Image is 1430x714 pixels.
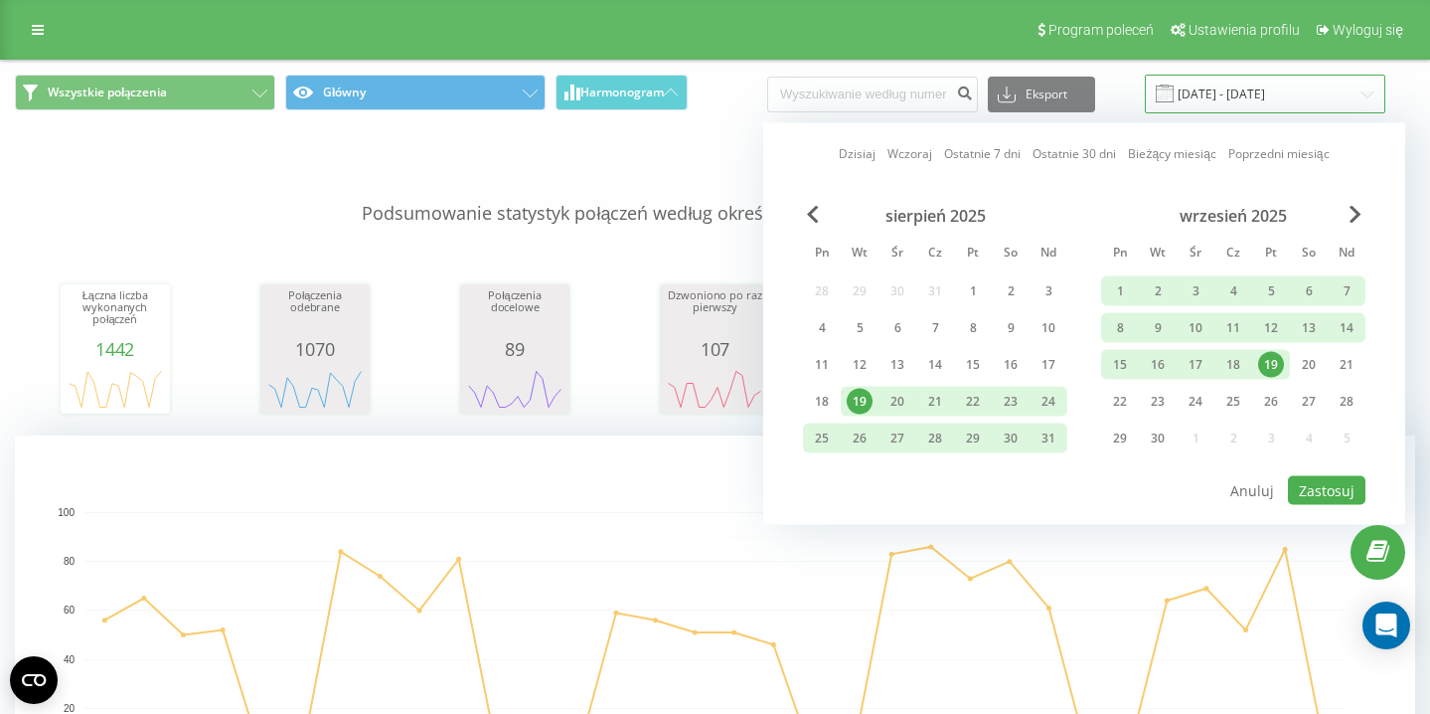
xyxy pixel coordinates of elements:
span: Wszystkie połączenia [48,85,167,100]
div: pt 1 sie 2025 [954,276,992,306]
div: 20 [884,389,910,415]
a: Bieżący miesiąc [1128,144,1215,163]
div: sob 30 sie 2025 [992,424,1030,453]
div: czw 4 wrz 2025 [1214,276,1252,306]
div: śr 27 sie 2025 [878,424,916,453]
div: Dzwoniono po raz pierwszy [665,289,764,339]
div: 107 [665,339,764,359]
div: wt 12 sie 2025 [841,350,878,380]
div: pon 4 sie 2025 [803,313,841,343]
div: 13 [1296,315,1322,341]
div: 28 [922,426,948,451]
svg: A chart. [66,359,165,419]
div: 28 [1334,389,1359,415]
div: czw 7 sie 2025 [916,313,954,343]
a: Ostatnie 30 dni [1033,144,1116,163]
div: 29 [960,426,986,451]
span: Next Month [1350,206,1361,224]
div: 4 [1220,278,1246,304]
abbr: środa [1181,240,1210,269]
span: Program poleceń [1048,22,1154,38]
div: 25 [809,426,835,451]
span: Ustawienia profilu [1189,22,1300,38]
div: 18 [1220,352,1246,378]
div: 1 [960,278,986,304]
div: 25 [1220,389,1246,415]
div: ndz 21 wrz 2025 [1328,350,1365,380]
div: czw 25 wrz 2025 [1214,387,1252,417]
div: śr 10 wrz 2025 [1177,313,1214,343]
div: Open Intercom Messenger [1362,602,1410,649]
span: Wyloguj się [1333,22,1403,38]
abbr: środa [882,240,912,269]
div: pon 22 wrz 2025 [1101,387,1139,417]
span: Previous Month [807,206,819,224]
div: pon 25 sie 2025 [803,424,841,453]
div: 13 [884,352,910,378]
text: 80 [64,556,76,567]
div: wt 9 wrz 2025 [1139,313,1177,343]
div: 31 [1035,426,1061,451]
div: 8 [1107,315,1133,341]
div: wt 2 wrz 2025 [1139,276,1177,306]
div: pon 1 wrz 2025 [1101,276,1139,306]
div: 24 [1035,389,1061,415]
div: A chart. [465,359,564,419]
div: 1442 [66,339,165,359]
div: czw 14 sie 2025 [916,350,954,380]
div: pon 8 wrz 2025 [1101,313,1139,343]
button: Zastosuj [1288,476,1365,505]
div: wt 26 sie 2025 [841,424,878,453]
div: śr 13 sie 2025 [878,350,916,380]
div: pon 15 wrz 2025 [1101,350,1139,380]
div: 20 [1296,352,1322,378]
div: pt 8 sie 2025 [954,313,992,343]
div: sob 23 sie 2025 [992,387,1030,417]
div: ndz 17 sie 2025 [1030,350,1067,380]
div: 2 [998,278,1024,304]
div: Połączenia odebrane [265,289,365,339]
div: 27 [884,426,910,451]
div: ndz 3 sie 2025 [1030,276,1067,306]
input: Wyszukiwanie według numeru [767,77,978,112]
div: śr 24 wrz 2025 [1177,387,1214,417]
div: wrzesień 2025 [1101,206,1365,226]
div: ndz 14 wrz 2025 [1328,313,1365,343]
abbr: czwartek [1218,240,1248,269]
div: 11 [1220,315,1246,341]
div: 26 [1258,389,1284,415]
div: wt 19 sie 2025 [841,387,878,417]
a: Dzisiaj [839,144,875,163]
div: śr 6 sie 2025 [878,313,916,343]
div: 17 [1035,352,1061,378]
div: sob 27 wrz 2025 [1290,387,1328,417]
div: pon 18 sie 2025 [803,387,841,417]
div: Łączna liczba wykonanych połączeń [66,289,165,339]
p: Podsumowanie statystyk połączeń według określonych filtrów dla wybranego okresu [15,161,1415,227]
div: 27 [1296,389,1322,415]
a: Poprzedni miesiąc [1228,144,1330,163]
button: Open CMP widget [10,656,58,704]
div: śr 17 wrz 2025 [1177,350,1214,380]
span: Harmonogram [580,86,664,99]
div: ndz 28 wrz 2025 [1328,387,1365,417]
div: 2 [1145,278,1171,304]
div: 23 [998,389,1024,415]
div: 17 [1183,352,1208,378]
button: Główny [285,75,546,110]
div: pt 15 sie 2025 [954,350,992,380]
div: pt 29 sie 2025 [954,424,992,453]
div: pon 11 sie 2025 [803,350,841,380]
div: 89 [465,339,564,359]
svg: A chart. [665,359,764,419]
div: pt 12 wrz 2025 [1252,313,1290,343]
div: 30 [998,426,1024,451]
div: 12 [1258,315,1284,341]
div: sob 16 sie 2025 [992,350,1030,380]
div: wt 30 wrz 2025 [1139,424,1177,453]
div: sob 2 sie 2025 [992,276,1030,306]
button: Harmonogram [556,75,688,110]
div: ndz 7 wrz 2025 [1328,276,1365,306]
div: pt 22 sie 2025 [954,387,992,417]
